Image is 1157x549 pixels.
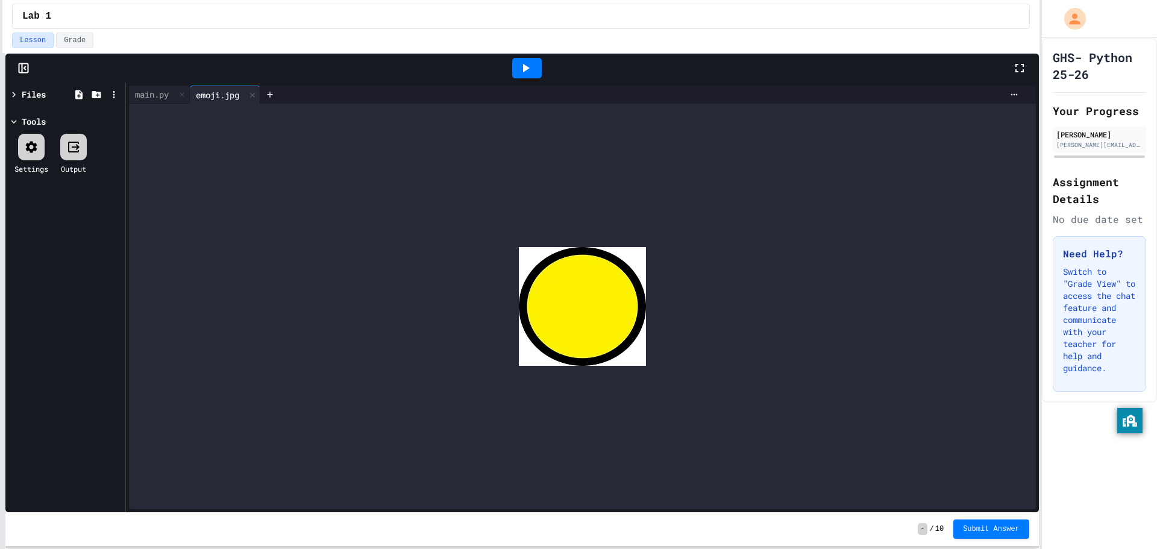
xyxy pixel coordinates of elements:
[12,33,54,48] button: Lesson
[963,524,1020,534] span: Submit Answer
[22,9,51,24] span: Lab 1
[519,247,646,366] img: 2Q==
[1052,5,1089,33] div: My Account
[129,88,175,101] div: main.py
[1063,246,1136,261] h3: Need Help?
[1053,174,1146,207] h2: Assignment Details
[1053,212,1146,227] div: No due date set
[22,115,46,128] div: Tools
[129,86,190,104] div: main.py
[190,86,260,104] div: emoji.jpg
[61,163,86,174] div: Output
[918,523,927,535] span: -
[953,519,1029,539] button: Submit Answer
[14,163,48,174] div: Settings
[1056,140,1143,149] div: [PERSON_NAME][EMAIL_ADDRESS][DOMAIN_NAME]
[1117,408,1143,433] button: privacy banner
[930,524,934,534] span: /
[56,33,93,48] button: Grade
[190,89,245,101] div: emoji.jpg
[22,88,46,101] div: Files
[1056,129,1143,140] div: [PERSON_NAME]
[935,524,944,534] span: 10
[1053,102,1146,119] h2: Your Progress
[1063,266,1136,374] p: Switch to "Grade View" to access the chat feature and communicate with your teacher for help and ...
[1053,49,1146,83] h1: GHS- Python 25-26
